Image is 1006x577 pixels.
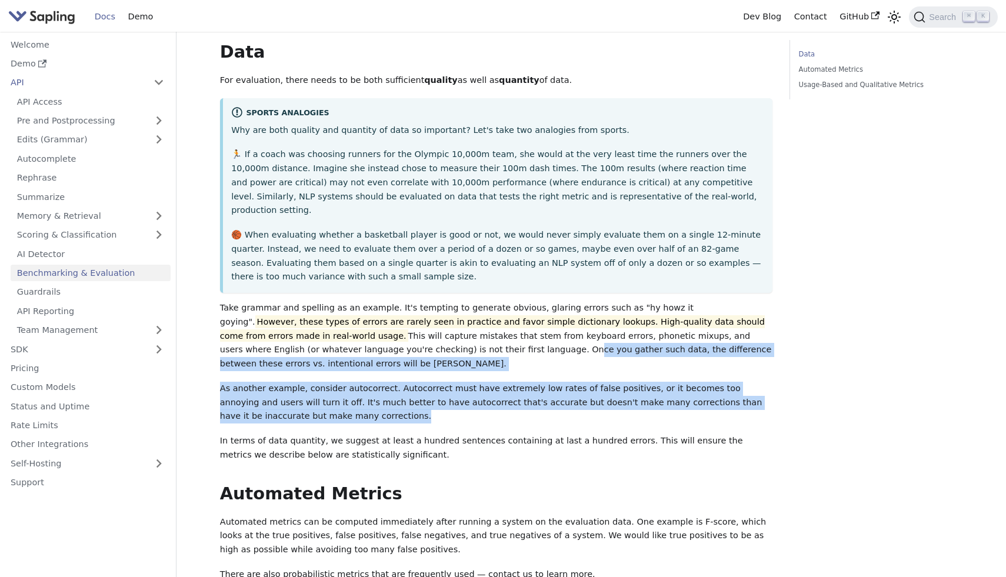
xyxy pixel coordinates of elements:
[231,124,764,138] p: Why are both quality and quantity of data so important? Let's take two analogies from sports.
[499,75,539,85] strong: quantity
[11,169,171,186] a: Rephrase
[11,93,171,110] a: API Access
[11,112,171,129] a: Pre and Postprocessing
[909,6,997,28] button: Search (Command+K)
[11,208,171,225] a: Memory & Retrieval
[231,228,764,284] p: 🏀 When evaluating whether a basketball player is good or not, we would never simply evaluate them...
[4,398,171,415] a: Status and Uptime
[4,74,147,91] a: API
[147,341,171,358] button: Expand sidebar category 'SDK'
[799,49,958,60] a: Data
[220,483,773,505] h2: Automated Metrics
[4,379,171,396] a: Custom Models
[799,64,958,75] a: Automated Metrics
[220,42,773,63] h2: Data
[11,226,171,244] a: Scoring & Classification
[4,474,171,491] a: Support
[963,11,975,22] kbd: ⌘
[11,245,171,262] a: AI Detector
[122,8,159,26] a: Demo
[4,455,171,472] a: Self-Hosting
[8,8,75,25] img: Sapling.ai
[4,360,171,377] a: Pricing
[11,284,171,301] a: Guardrails
[220,301,773,371] p: Take grammar and spelling as an example. It's tempting to generate obvious, glaring errors such a...
[799,79,958,91] a: Usage-Based and Qualitative Metrics
[11,150,171,167] a: Autocomplete
[4,341,147,358] a: SDK
[231,106,764,121] div: Sports Analogies
[11,302,171,319] a: API Reporting
[737,8,787,26] a: Dev Blog
[11,188,171,205] a: Summarize
[11,322,171,339] a: Team Management
[4,36,171,53] a: Welcome
[220,515,773,557] p: Automated metrics can be computed immediately after running a system on the evaluation data. One ...
[220,74,773,88] p: For evaluation, there needs to be both sufficient as well as of data.
[88,8,122,26] a: Docs
[886,8,903,25] button: Switch between dark and light mode (currently light mode)
[231,148,764,218] p: 🏃 If a coach was choosing runners for the Olympic 10,000m team, she would at the very least time ...
[220,434,773,462] p: In terms of data quantity, we suggest at least a hundred sentences containing at last a hundred e...
[788,8,834,26] a: Contact
[11,131,171,148] a: Edits (Grammar)
[8,8,79,25] a: Sapling.ai
[424,75,457,85] strong: quality
[220,315,765,342] mark: However, these types of errors are rarely seen in practice and favor simple dictionary lookups. H...
[220,382,773,423] p: As another example, consider autocorrect. Autocorrect must have extremely low rates of false posi...
[11,265,171,282] a: Benchmarking & Evaluation
[977,11,989,22] kbd: K
[833,8,885,26] a: GitHub
[925,12,963,22] span: Search
[147,74,171,91] button: Collapse sidebar category 'API'
[4,436,171,453] a: Other Integrations
[4,417,171,434] a: Rate Limits
[4,55,171,72] a: Demo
